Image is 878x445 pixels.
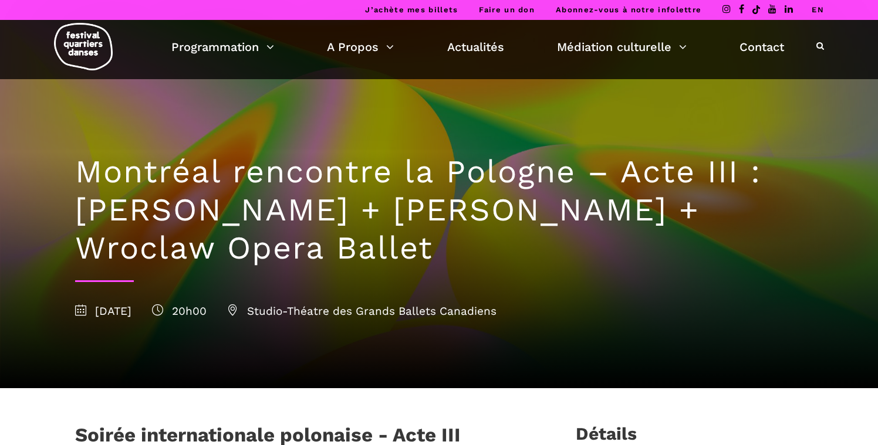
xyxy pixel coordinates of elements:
h1: Montréal rencontre la Pologne – Acte III : [PERSON_NAME] + [PERSON_NAME] + Wroclaw Opera Ballet [75,153,803,267]
a: EN [812,5,824,14]
span: [DATE] [75,304,131,318]
span: 20h00 [152,304,207,318]
a: Faire un don [479,5,535,14]
a: A Propos [327,37,394,57]
img: logo-fqd-med [54,23,113,70]
a: Contact [739,37,784,57]
a: Programmation [171,37,274,57]
a: Abonnez-vous à notre infolettre [556,5,701,14]
a: Actualités [447,37,504,57]
a: Médiation culturelle [557,37,687,57]
a: J’achète mes billets [365,5,458,14]
span: Studio-Théatre des Grands Ballets Canadiens [227,304,497,318]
